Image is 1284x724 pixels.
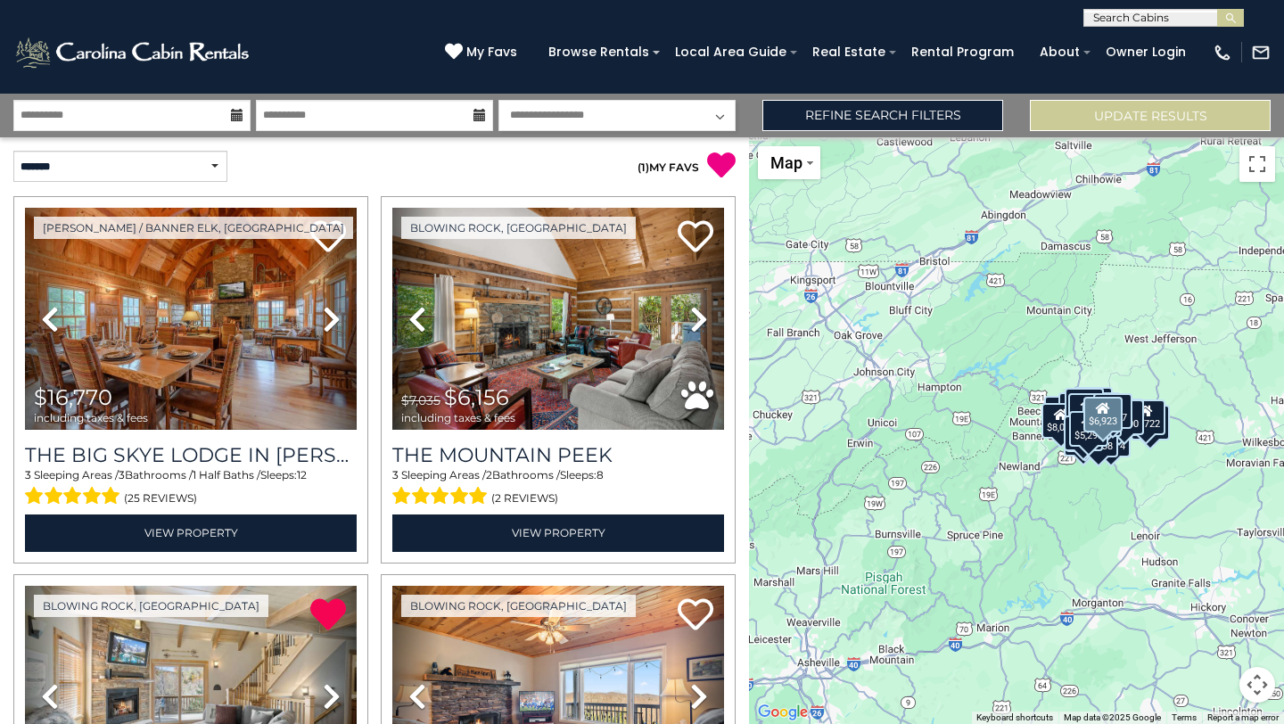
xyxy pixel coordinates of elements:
button: Update Results [1030,100,1271,131]
a: Open this area in Google Maps (opens a new window) [753,701,812,724]
span: including taxes & fees [34,412,148,424]
div: $7,722 [1126,399,1165,435]
span: 1 [641,160,646,174]
a: Real Estate [803,38,894,66]
div: Sleeping Areas / Bathrooms / Sleeps: [25,467,357,510]
a: Remove from favorites [310,596,346,635]
span: $6,156 [444,384,509,410]
a: About [1031,38,1089,66]
span: Map [770,153,802,172]
span: 2 [486,468,492,481]
a: Blowing Rock, [GEOGRAPHIC_DATA] [401,595,636,617]
img: mail-regular-white.png [1251,43,1271,62]
span: 12 [297,468,307,481]
div: $9,087 [1093,393,1132,429]
div: $5,298 [1069,411,1108,447]
a: Terms [1172,712,1197,722]
a: The Big Skye Lodge in [PERSON_NAME][GEOGRAPHIC_DATA] [25,443,357,467]
a: Add to favorites [678,596,713,635]
a: My Favs [445,43,522,62]
a: Browse Rentals [539,38,658,66]
span: 3 [25,468,31,481]
a: Owner Login [1097,38,1195,66]
span: My Favs [466,43,517,62]
button: Toggle fullscreen view [1239,146,1275,182]
a: Add to favorites [678,218,713,257]
img: thumbnail_163277990.jpeg [392,208,724,430]
span: 1 Half Baths / [193,468,260,481]
span: including taxes & fees [401,412,515,424]
button: Keyboard shortcuts [976,712,1053,724]
div: $8,011 [1041,403,1081,439]
span: 3 [392,468,399,481]
a: View Property [392,514,724,551]
img: Google [753,701,812,724]
button: Map camera controls [1239,667,1275,703]
span: 3 [119,468,125,481]
h3: The Big Skye Lodge in Valle Crucis [25,443,357,467]
span: $16,770 [34,384,112,410]
div: Sleeping Areas / Bathrooms / Sleeps: [392,467,724,510]
div: $6,494 [1065,388,1104,424]
span: 8 [597,468,604,481]
a: The Mountain Peek [392,443,724,467]
img: White-1-2.png [13,35,254,70]
div: $6,156 [1064,415,1103,451]
a: Rental Program [902,38,1023,66]
a: Report a map error [1207,712,1279,722]
div: $8,197 [1068,393,1107,429]
a: Blowing Rock, [GEOGRAPHIC_DATA] [34,595,268,617]
span: (25 reviews) [124,487,197,510]
a: Blowing Rock, [GEOGRAPHIC_DATA] [401,217,636,239]
div: $6,923 [1083,397,1123,432]
a: [PERSON_NAME] / Banner Elk, [GEOGRAPHIC_DATA] [34,217,353,239]
a: View Property [25,514,357,551]
a: (1)MY FAVS [638,160,699,174]
span: Map data ©2025 Google [1064,712,1161,722]
span: $7,035 [401,392,440,408]
a: Local Area Guide [666,38,795,66]
button: Change map style [758,146,820,179]
span: (2 reviews) [491,487,558,510]
div: $8,245 [1058,392,1098,428]
img: thumbnail_163274015.jpeg [25,208,357,430]
span: ( ) [638,160,649,174]
a: Refine Search Filters [762,100,1003,131]
img: phone-regular-white.png [1213,43,1232,62]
